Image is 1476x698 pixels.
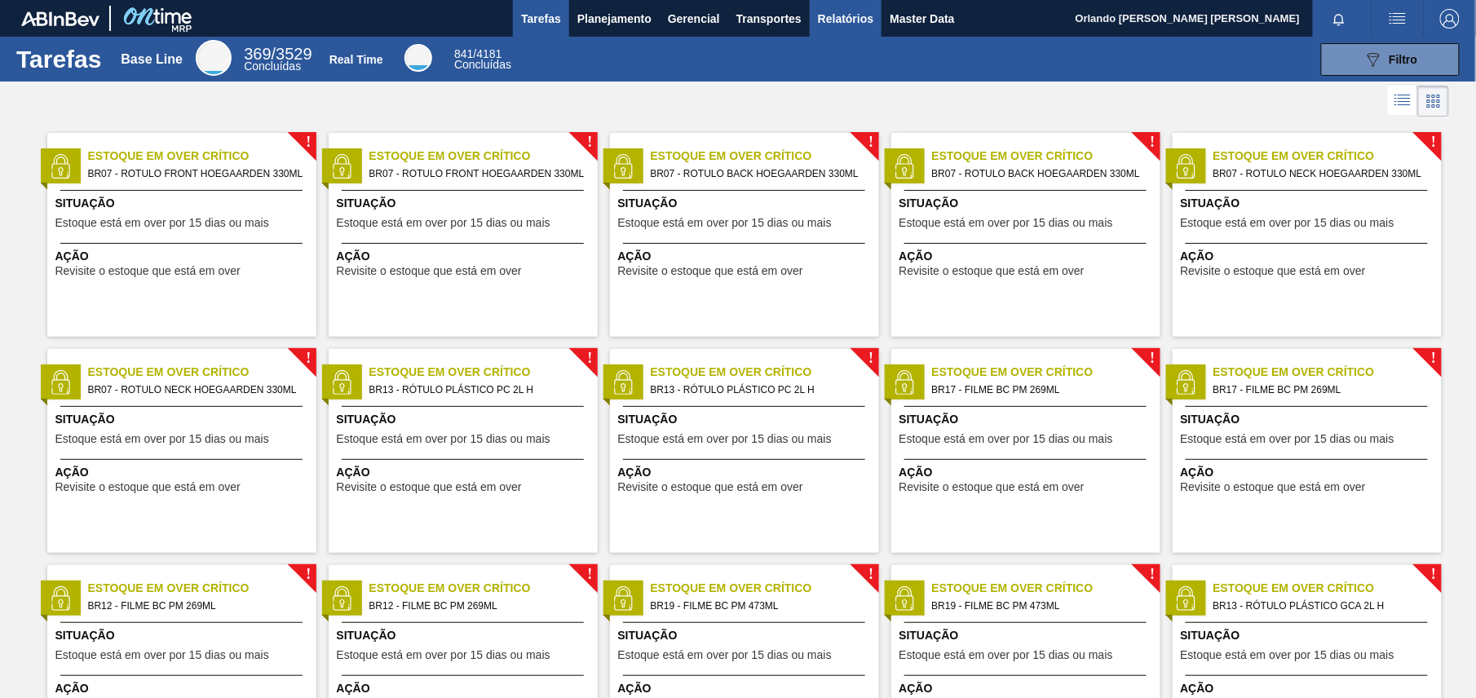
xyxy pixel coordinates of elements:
[369,364,598,381] span: Estoque em Over Crítico
[55,433,269,445] span: Estoque está em over por 15 dias ou mais
[88,580,316,597] span: Estoque em Over Crítico
[88,597,303,615] span: BR12 - FILME BC PM 269ML
[1181,248,1438,265] span: Ação
[618,433,832,445] span: Estoque está em over por 15 dias ou mais
[306,568,311,581] span: !
[244,45,312,63] span: / 3529
[1181,411,1438,428] span: Situação
[1213,597,1429,615] span: BR13 - RÓTULO PLÁSTICO GCA 2L H
[55,680,312,697] span: Ação
[1173,586,1198,611] img: status
[618,411,875,428] span: Situação
[337,195,594,212] span: Situação
[1173,154,1198,179] img: status
[618,481,803,493] span: Revisite o estoque que está em over
[1213,381,1429,399] span: BR17 - FILME BC PM 269ML
[932,580,1160,597] span: Estoque em Over Crítico
[587,568,592,581] span: !
[577,9,652,29] span: Planejamento
[651,381,866,399] span: BR13 - RÓTULO PLÁSTICO PC 2L H
[337,411,594,428] span: Situação
[454,47,473,60] span: 841
[1431,352,1436,364] span: !
[1181,195,1438,212] span: Situação
[899,481,1085,493] span: Revisite o estoque que está em over
[48,586,73,611] img: status
[618,248,875,265] span: Ação
[55,217,269,229] span: Estoque está em over por 15 dias ou mais
[1440,9,1460,29] img: Logout
[329,154,354,179] img: status
[1150,568,1155,581] span: !
[899,649,1113,661] span: Estoque está em over por 15 dias ou mais
[88,364,316,381] span: Estoque em Over Crítico
[618,195,875,212] span: Situação
[337,248,594,265] span: Ação
[88,381,303,399] span: BR07 - ROTULO NECK HOEGAARDEN 330ML
[618,649,832,661] span: Estoque está em over por 15 dias ou mais
[1321,43,1460,76] button: Filtro
[337,433,550,445] span: Estoque está em over por 15 dias ou mais
[196,40,232,76] div: Base Line
[1418,86,1449,117] div: Visão em Cards
[1173,370,1198,395] img: status
[618,265,803,277] span: Revisite o estoque que está em over
[932,148,1160,165] span: Estoque em Over Crítico
[868,352,873,364] span: !
[611,154,635,179] img: status
[337,265,522,277] span: Revisite o estoque que está em over
[1431,136,1436,148] span: !
[1181,265,1366,277] span: Revisite o estoque que está em over
[1181,680,1438,697] span: Ação
[618,627,875,644] span: Situação
[244,60,301,73] span: Concluídas
[337,649,550,661] span: Estoque está em over por 15 dias ou mais
[818,9,873,29] span: Relatórios
[618,217,832,229] span: Estoque está em over por 15 dias ou mais
[48,154,73,179] img: status
[651,580,879,597] span: Estoque em Over Crítico
[587,352,592,364] span: !
[651,148,879,165] span: Estoque em Over Crítico
[1181,649,1394,661] span: Estoque está em over por 15 dias ou mais
[587,136,592,148] span: !
[899,411,1156,428] span: Situação
[337,481,522,493] span: Revisite o estoque que está em over
[369,597,585,615] span: BR12 - FILME BC PM 269ML
[369,381,585,399] span: BR13 - RÓTULO PLÁSTICO PC 2L H
[337,217,550,229] span: Estoque está em over por 15 dias ou mais
[899,265,1085,277] span: Revisite o estoque que está em over
[618,680,875,697] span: Ação
[88,165,303,183] span: BR07 - ROTULO FRONT HOEGAARDEN 330ML
[611,370,635,395] img: status
[899,680,1156,697] span: Ação
[1150,136,1155,148] span: !
[932,165,1147,183] span: BR07 - ROTULO BACK HOEGAARDEN 330ML
[55,464,312,481] span: Ação
[1431,568,1436,581] span: !
[1313,7,1365,30] button: Notificações
[868,136,873,148] span: !
[618,464,875,481] span: Ação
[1213,580,1442,597] span: Estoque em Over Crítico
[890,9,954,29] span: Master Data
[88,148,316,165] span: Estoque em Over Crítico
[668,9,720,29] span: Gerencial
[329,370,354,395] img: status
[1181,433,1394,445] span: Estoque está em over por 15 dias ou mais
[1213,148,1442,165] span: Estoque em Over Crítico
[521,9,561,29] span: Tarefas
[892,370,917,395] img: status
[244,45,271,63] span: 369
[892,154,917,179] img: status
[1181,481,1366,493] span: Revisite o estoque que está em over
[1181,464,1438,481] span: Ação
[1181,627,1438,644] span: Situação
[899,195,1156,212] span: Situação
[899,433,1113,445] span: Estoque está em over por 15 dias ou mais
[1388,9,1408,29] img: userActions
[369,148,598,165] span: Estoque em Over Crítico
[121,52,183,67] div: Base Line
[55,265,241,277] span: Revisite o estoque que está em over
[932,364,1160,381] span: Estoque em Over Crítico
